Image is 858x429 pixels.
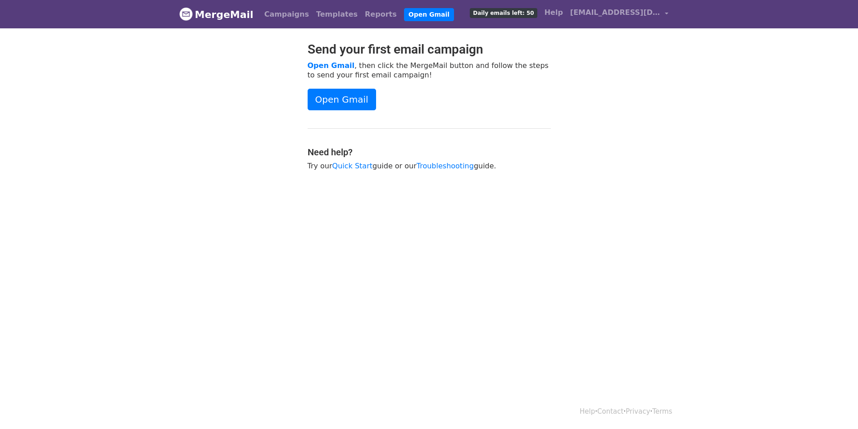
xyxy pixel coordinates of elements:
[404,8,454,21] a: Open Gmail
[652,407,672,415] a: Terms
[580,407,595,415] a: Help
[308,61,551,80] p: , then click the MergeMail button and follow the steps to send your first email campaign!
[361,5,400,23] a: Reports
[332,162,372,170] a: Quick Start
[261,5,313,23] a: Campaigns
[541,4,567,22] a: Help
[417,162,474,170] a: Troubleshooting
[308,147,551,158] h4: Need help?
[570,7,660,18] span: [EMAIL_ADDRESS][DOMAIN_NAME]
[308,61,354,70] a: Open Gmail
[308,161,551,171] p: Try our guide or our guide.
[466,4,540,22] a: Daily emails left: 50
[597,407,623,415] a: Contact
[313,5,361,23] a: Templates
[470,8,537,18] span: Daily emails left: 50
[308,42,551,57] h2: Send your first email campaign
[308,89,376,110] a: Open Gmail
[567,4,672,25] a: [EMAIL_ADDRESS][DOMAIN_NAME]
[626,407,650,415] a: Privacy
[179,5,254,24] a: MergeMail
[179,7,193,21] img: MergeMail logo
